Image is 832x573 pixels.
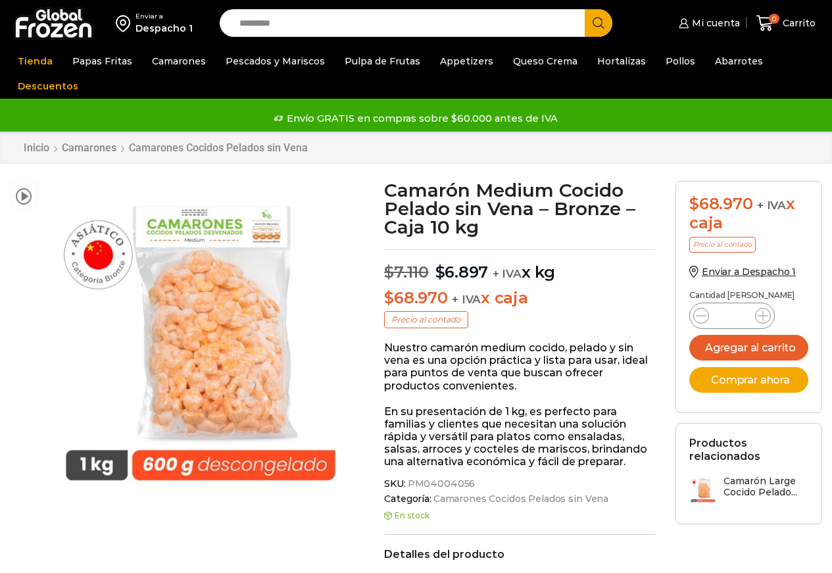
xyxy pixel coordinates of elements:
[689,291,808,300] p: Cantidad [PERSON_NAME]
[689,195,808,233] div: x caja
[431,493,608,505] a: Camarones Cocidos Pelados sin Vena
[720,307,745,325] input: Product quantity
[44,181,357,494] img: Camarón Medium Cocido Pelado sin Vena
[435,262,445,282] span: $
[702,266,796,278] span: Enviar a Despacho 1
[128,141,308,154] a: Camarones Cocidos Pelados sin Vena
[384,548,656,561] h2: Detalles del producto
[493,267,522,280] span: + IVA
[753,8,819,39] a: 0 Carrito
[506,49,584,74] a: Queso Crema
[675,10,740,36] a: Mi cuenta
[384,341,656,392] p: Nuestro camarón medium cocido, pelado y sin vena es una opción práctica y lista para usar, ideal ...
[11,49,59,74] a: Tienda
[708,49,770,74] a: Abarrotes
[433,49,500,74] a: Appetizers
[384,262,429,282] bdi: 7.110
[723,476,808,498] h3: Camarón Large Cocido Pelado...
[779,16,816,30] span: Carrito
[384,405,656,468] p: En su presentación de 1 kg, es perfecto para familias y clientes que necesitan una solución rápid...
[689,16,740,30] span: Mi cuenta
[384,289,656,308] p: x caja
[338,49,427,74] a: Pulpa de Frutas
[659,49,702,74] a: Pollos
[384,493,656,505] span: Categoría:
[452,293,481,306] span: + IVA
[591,49,652,74] a: Hortalizas
[219,49,331,74] a: Pescados y Mariscos
[769,14,779,24] span: 0
[384,311,468,328] p: Precio al contado
[384,478,656,489] span: SKU:
[689,237,756,253] p: Precio al contado
[406,478,476,489] span: PM04004056
[23,141,308,154] nav: Breadcrumb
[689,476,808,504] a: Camarón Large Cocido Pelado...
[135,12,193,21] div: Enviar a
[689,367,808,393] button: Comprar ahora
[384,262,394,282] span: $
[11,74,85,99] a: Descuentos
[145,49,212,74] a: Camarones
[384,288,394,307] span: $
[384,511,656,520] p: En stock
[384,288,447,307] bdi: 68.970
[689,335,808,361] button: Agregar al carrito
[757,199,786,212] span: + IVA
[23,141,50,154] a: Inicio
[689,266,796,278] a: Enviar a Despacho 1
[135,22,193,35] div: Despacho 1
[689,194,699,213] span: $
[585,9,612,37] button: Search button
[116,12,135,34] img: address-field-icon.svg
[689,437,808,462] h2: Productos relacionados
[66,49,139,74] a: Papas Fritas
[61,141,117,154] a: Camarones
[384,181,656,236] h1: Camarón Medium Cocido Pelado sin Vena – Bronze – Caja 10 kg
[689,194,752,213] bdi: 68.970
[435,262,489,282] bdi: 6.897
[384,249,656,282] p: x kg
